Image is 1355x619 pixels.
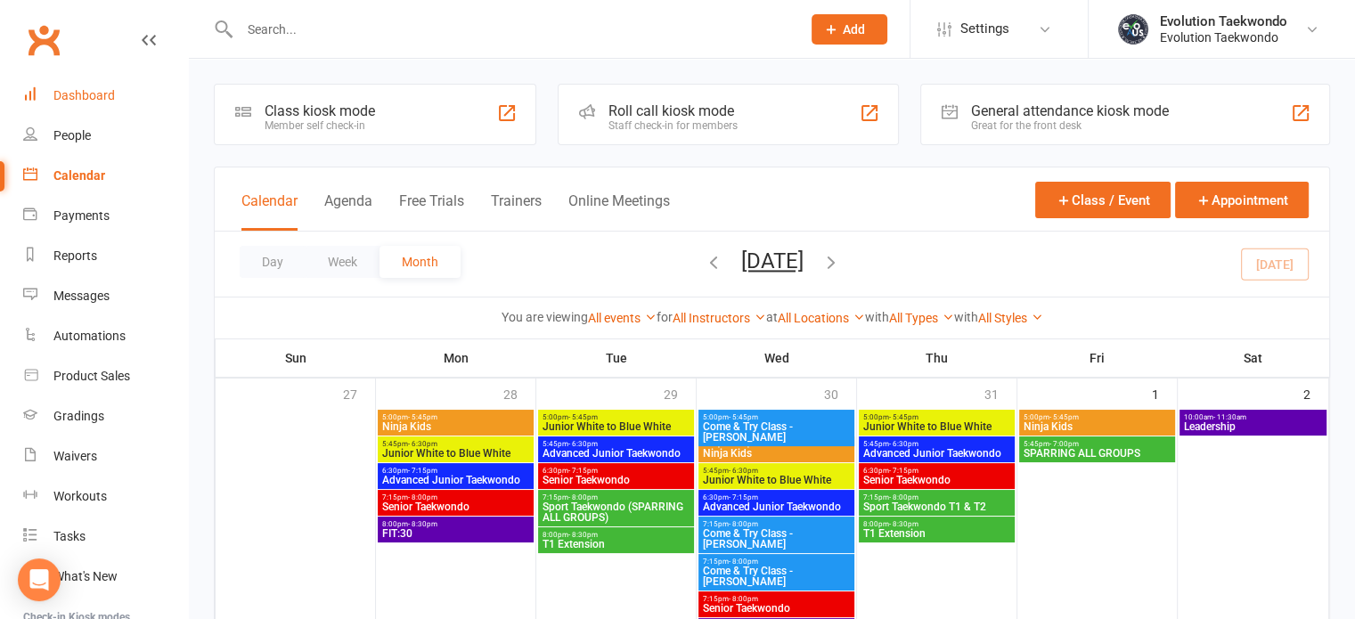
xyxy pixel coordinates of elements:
span: 5:45pm [542,440,690,448]
span: 7:15pm [702,520,851,528]
span: FIT:30 [381,528,530,539]
a: Product Sales [23,356,188,396]
div: People [53,128,91,143]
div: Class kiosk mode [265,102,375,119]
a: Messages [23,276,188,316]
a: Clubworx [21,18,66,62]
span: 6:30pm [862,467,1011,475]
a: All events [588,311,657,325]
div: 1 [1152,379,1177,408]
span: - 8:00pm [729,520,758,528]
th: Thu [857,339,1017,377]
a: All Types [889,311,954,325]
span: Ninja Kids [381,421,530,432]
div: Evolution Taekwondo [1160,29,1287,45]
a: All Locations [778,311,865,325]
span: - 5:45pm [729,413,758,421]
span: SPARRING ALL GROUPS [1023,448,1171,459]
span: Advanced Junior Taekwondo [862,448,1011,459]
span: Leadership [1183,421,1324,432]
div: 31 [984,379,1016,408]
div: Workouts [53,489,107,503]
button: Month [380,246,461,278]
a: Workouts [23,476,188,517]
span: Come & Try Class - [PERSON_NAME] [702,421,851,443]
div: Waivers [53,449,97,463]
a: What's New [23,557,188,597]
input: Search... [234,17,788,42]
span: - 8:30pm [408,520,437,528]
span: 5:45pm [1023,440,1171,448]
th: Sat [1178,339,1329,377]
div: 27 [343,379,375,408]
span: Come & Try Class - [PERSON_NAME] [702,566,851,587]
span: 7:15pm [381,493,530,501]
div: Tasks [53,529,86,543]
button: Online Meetings [568,192,670,231]
button: Calendar [241,192,298,231]
th: Fri [1017,339,1178,377]
div: Calendar [53,168,105,183]
span: - 8:30pm [568,531,598,539]
span: 8:00pm [542,531,690,539]
span: - 5:45pm [408,413,437,421]
span: 5:00pm [702,413,851,421]
div: 30 [824,379,856,408]
span: 5:00pm [381,413,530,421]
div: Gradings [53,409,104,423]
span: 7:15pm [702,558,851,566]
a: People [23,116,188,156]
div: Staff check-in for members [608,119,738,132]
span: Come & Try Class - [PERSON_NAME] [702,528,851,550]
a: All Instructors [673,311,766,325]
span: - 6:30pm [889,440,918,448]
img: thumb_image1716958358.png [1115,12,1151,47]
span: 5:45pm [381,440,530,448]
span: Senior Taekwondo [381,501,530,512]
span: - 11:30am [1213,413,1246,421]
button: Agenda [324,192,372,231]
button: Add [812,14,887,45]
div: Payments [53,208,110,223]
a: Dashboard [23,76,188,116]
span: - 8:00pm [729,558,758,566]
a: Waivers [23,436,188,476]
a: Payments [23,196,188,236]
span: Advanced Junior Taekwondo [381,475,530,485]
a: All Styles [978,311,1043,325]
span: T1 Extension [862,528,1011,539]
span: Settings [960,9,1009,49]
button: Appointment [1175,182,1309,218]
th: Wed [697,339,857,377]
span: - 6:30pm [729,467,758,475]
div: Automations [53,329,126,343]
span: - 8:00pm [568,493,598,501]
span: 5:00pm [542,413,690,421]
div: 28 [503,379,535,408]
th: Sun [216,339,376,377]
span: - 8:00pm [729,595,758,603]
div: Evolution Taekwondo [1160,13,1287,29]
strong: at [766,310,778,324]
span: - 7:15pm [729,493,758,501]
span: Ninja Kids [702,448,851,459]
a: Reports [23,236,188,276]
strong: for [657,310,673,324]
span: - 6:30pm [408,440,437,448]
a: Tasks [23,517,188,557]
span: Sport Taekwondo T1 & T2 [862,501,1011,512]
div: Messages [53,289,110,303]
span: 8:00pm [862,520,1011,528]
button: Trainers [491,192,542,231]
span: Add [843,22,865,37]
span: - 8:00pm [889,493,918,501]
button: Week [306,246,380,278]
strong: with [954,310,978,324]
span: Junior White to Blue White [702,475,851,485]
span: Advanced Junior Taekwondo [702,501,851,512]
span: Senior Taekwondo [702,603,851,614]
span: 7:15pm [862,493,1011,501]
span: 5:00pm [1023,413,1171,421]
span: Ninja Kids [1023,421,1171,432]
div: General attendance kiosk mode [971,102,1169,119]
